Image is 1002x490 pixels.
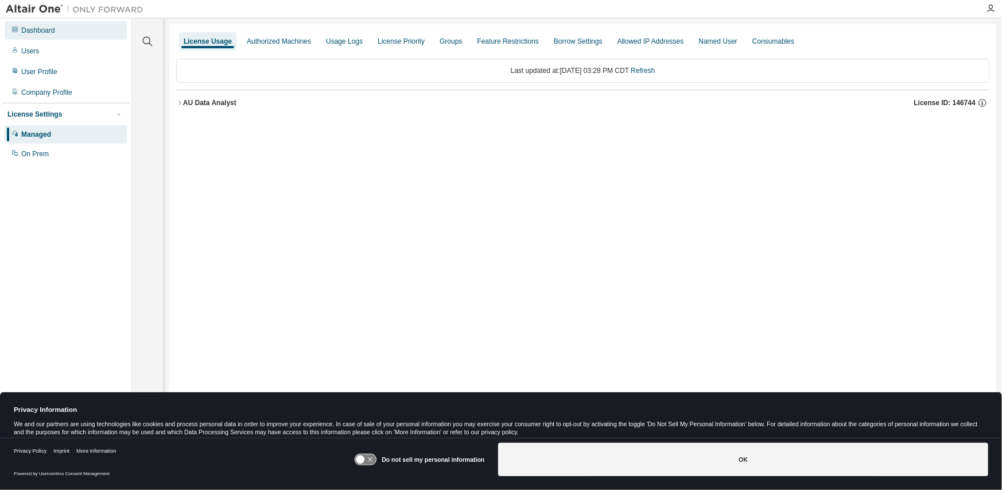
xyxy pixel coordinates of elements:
div: Allowed IP Addresses [617,37,684,46]
a: Refresh [631,67,655,75]
div: User Profile [21,67,57,76]
div: AU Data Analyst [183,98,236,107]
div: Managed [21,130,51,139]
div: Groups [440,37,462,46]
div: Last updated at: [DATE] 03:28 PM CDT [176,59,989,83]
div: Usage Logs [326,37,363,46]
img: Altair One [6,3,149,15]
div: Company Profile [21,88,72,97]
button: AU Data AnalystLicense ID: 146744 [176,90,989,115]
span: License ID: 146744 [914,98,976,107]
div: License Usage [184,37,232,46]
div: Consumables [752,37,794,46]
div: Dashboard [21,26,55,35]
div: Authorized Machines [247,37,311,46]
div: Users [21,47,39,56]
div: License Settings [7,110,62,119]
div: Feature Restrictions [477,37,539,46]
div: License Priority [378,37,425,46]
div: On Prem [21,149,49,159]
div: Named User [698,37,737,46]
div: Borrow Settings [554,37,603,46]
